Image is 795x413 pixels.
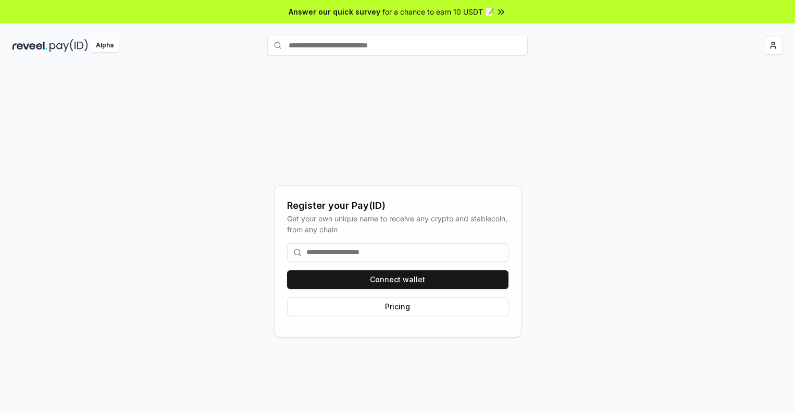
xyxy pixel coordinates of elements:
button: Pricing [287,297,508,316]
img: pay_id [49,39,88,52]
div: Register your Pay(ID) [287,198,508,213]
button: Connect wallet [287,270,508,289]
div: Alpha [90,39,119,52]
img: reveel_dark [13,39,47,52]
span: for a chance to earn 10 USDT 📝 [382,6,494,17]
span: Answer our quick survey [289,6,380,17]
div: Get your own unique name to receive any crypto and stablecoin, from any chain [287,213,508,235]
